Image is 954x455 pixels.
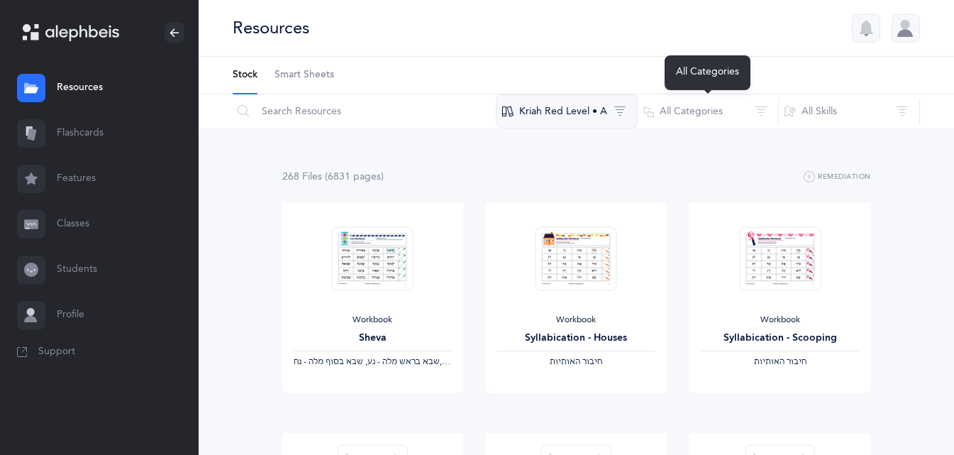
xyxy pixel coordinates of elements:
img: Syllabication-Workbook-Level-1-EN_Red_Scooping_thumbnail_1741114434.png [739,226,821,291]
img: Syllabication-Workbook-Level-1-EN_Red_Houses_thumbnail_1741114032.png [536,226,617,291]
span: ‫חיבור האותיות‬ [550,356,602,366]
span: Smart Sheets [274,68,334,82]
div: Workbook [701,314,859,326]
div: All Categories [665,55,750,90]
div: Workbook [497,314,655,326]
div: ‪, + 2‬ [294,356,452,368]
span: ‫שבא בראש מלה - נע, שבא בסוף מלה - נח‬ [294,356,440,366]
input: Search Resources [232,94,497,128]
span: s [318,171,322,182]
button: All Categories [637,94,779,128]
div: Syllabication - Scooping [701,331,859,346]
span: (6831 page ) [325,171,384,182]
button: Kriah Red Level • A [496,94,638,128]
div: Syllabication - Houses [497,331,655,346]
button: Remediation [804,169,871,186]
div: Resources [233,16,309,40]
span: ‫חיבור האותיות‬ [754,356,806,366]
button: All Skills [778,94,920,128]
span: s [377,171,381,182]
span: Support [38,345,75,359]
span: 268 File [282,171,322,182]
div: Workbook [294,314,452,326]
img: Sheva-Workbook-Red_EN_thumbnail_1754012358.png [332,226,414,291]
div: Sheva [294,331,452,346]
